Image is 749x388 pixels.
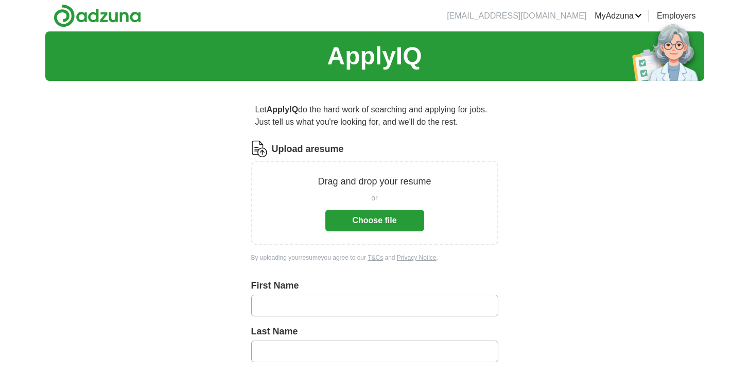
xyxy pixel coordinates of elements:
label: Last Name [251,325,498,339]
a: T&Cs [368,254,383,261]
p: Let do the hard work of searching and applying for jobs. Just tell us what you're looking for, an... [251,99,498,132]
img: CV Icon [251,141,268,157]
p: Drag and drop your resume [318,175,431,189]
li: [EMAIL_ADDRESS][DOMAIN_NAME] [447,10,586,22]
div: By uploading your resume you agree to our and . [251,253,498,262]
span: or [371,193,377,204]
button: Choose file [325,210,424,231]
a: Privacy Notice [397,254,437,261]
strong: ApplyIQ [267,105,298,114]
img: Adzuna logo [54,4,141,27]
h1: ApplyIQ [327,38,422,75]
label: First Name [251,279,498,293]
label: Upload a resume [272,142,344,156]
a: MyAdzuna [595,10,642,22]
a: Employers [657,10,696,22]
